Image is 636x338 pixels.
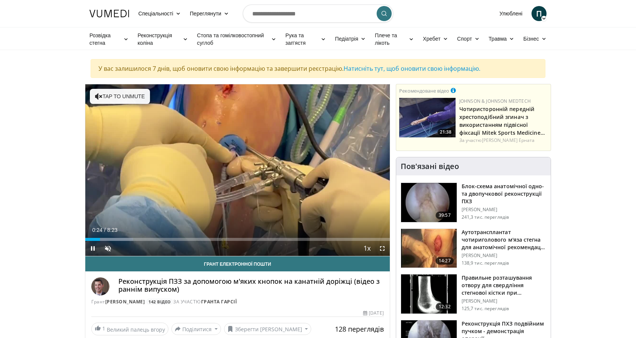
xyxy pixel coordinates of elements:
a: 14:27 Аутотрансплантат чотириголового м'яза стегна для анатомічної рекомендації з одно- та двопуч... [401,228,546,268]
button: Unmute [100,241,115,256]
font: [PERSON_NAME] [462,206,498,213]
font: За участю [459,137,482,143]
font: Улюблені [500,10,522,17]
a: Плече та лікоть [370,32,418,47]
font: Спеціальності [138,10,173,17]
span: 0:24 [92,227,102,233]
span: / [104,227,106,233]
font: 241,3 тис. переглядів [462,214,509,220]
button: Зберегти [PERSON_NAME] [224,323,312,335]
font: Бізнес [523,35,539,42]
font: 12:32 [439,303,451,310]
font: Великий палець вгору [107,326,165,333]
a: Переглянути [185,6,233,21]
font: Грант [91,298,105,305]
font: Хребет [423,35,441,42]
font: 128 переглядів [335,324,384,333]
font: 14:27 [439,257,451,264]
font: [PERSON_NAME] [462,298,498,304]
img: Fu_0_3.png.150x105_q85_crop-smart_upscale.jpg [401,183,457,222]
font: 1 [102,325,105,332]
input: Пошук тем, втручань [243,5,393,23]
a: Травма [484,31,519,46]
a: [PERSON_NAME] Ерната [482,137,535,143]
a: Johnson & Johnson MedTech [459,98,531,104]
img: b78fd9da-dc16-4fd1-a89d-538d899827f1.150x105_q85_crop-smart_upscale.jpg [399,98,456,137]
a: 12:32 Правильне розташування отвору для свердління стегнової кістки при реконструкції ПХЗ [PERSON... [401,274,546,314]
font: ЗА УЧАСТЮ [173,298,201,305]
font: Педіатрія [335,35,358,42]
button: Tap to unmute [90,89,150,104]
video-js: Video Player [85,84,390,256]
a: Спеціальності [134,6,185,21]
font: [DATE] [369,310,383,316]
a: Грант електронної пошти [85,256,390,271]
font: 39:57 [439,212,451,218]
font: Реконструкція ПЗЗ за допомогою м'яких кнопок на канатній доріжці (відео з раннім випуском) [118,277,380,294]
font: Блок-схема анатомічної одно- та двопучкової реконструкції ПХЗ [462,183,544,205]
font: 21:38 [440,129,451,135]
a: Чотиристоронній передній хрестоподібний згинач з використанням підвісної фіксації Mitek Sports Me... [459,105,545,136]
a: Хребет [418,31,453,46]
font: Реконструкція коліна [138,32,172,46]
img: Аватар [91,277,109,295]
a: П [532,6,547,21]
font: Розвідка стегна [89,32,111,46]
a: Бізнес [519,31,551,46]
font: Спорт [457,35,472,42]
img: Title_01_100001165_3.jpg.150x105_q85_crop-smart_upscale.jpg [401,274,457,314]
font: П [536,8,542,19]
button: Поділитися [171,323,221,335]
span: 8:23 [107,227,117,233]
a: Спорт [453,31,484,46]
font: У вас залишилося 7 днів, щоб оновити свою інформацію та завершити реєстрацію. [98,64,344,73]
font: 138,9 тис. переглядів [462,260,509,266]
img: Логотип VuMedi [89,10,129,17]
a: Стопа та гомілковостопний суглоб [192,32,281,47]
a: Реконструкція коліна [133,32,192,47]
button: Pause [85,241,100,256]
font: Аутотрансплантат чотириголового м'яза стегна для анатомічної рекомендації з одно- та двопучкової ... [462,228,545,258]
font: Грант електронної пошти [204,261,271,266]
a: Улюблені [495,6,527,21]
div: Progress Bar [85,238,390,241]
a: 142 відео [146,298,174,305]
font: [PERSON_NAME] [462,252,498,259]
font: 142 відео [148,299,171,305]
font: Правильне розташування отвору для свердління стегнової кістки при реконструкції ПХЗ [462,274,532,304]
font: Зберегти [PERSON_NAME] [235,326,302,333]
font: Рекомендоване відео [399,87,449,94]
a: Гранта Гарсії [201,298,237,305]
a: Натисніть тут, щоб оновити свою інформацію. [344,64,480,73]
a: Розвідка стегна [85,32,133,47]
font: Стопа та гомілковостопний суглоб [197,32,264,46]
font: Поділитися [182,326,212,333]
font: Пов'язані відео [401,161,459,171]
a: Педіатрія [330,31,370,46]
a: Рука та зап'ястя [281,32,330,47]
a: 1 Великий палець вгору [91,323,168,335]
img: 281064_0003_1.png.150x105_q85_crop-smart_upscale.jpg [401,229,457,268]
a: 39:57 Блок-схема анатомічної одно- та двопучкової реконструкції ПХЗ [PERSON_NAME] 241,3 тис. пере... [401,183,546,222]
font: Плече та лікоть [375,32,397,46]
a: 21:38 [399,98,456,137]
button: Fullscreen [375,241,390,256]
a: [PERSON_NAME] [105,298,145,305]
font: Травма [489,35,507,42]
button: Playback Rate [360,241,375,256]
font: Переглянути [190,10,221,17]
font: Рука та зап'ястя [285,32,306,46]
font: 125,7 тис. переглядів [462,305,509,312]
